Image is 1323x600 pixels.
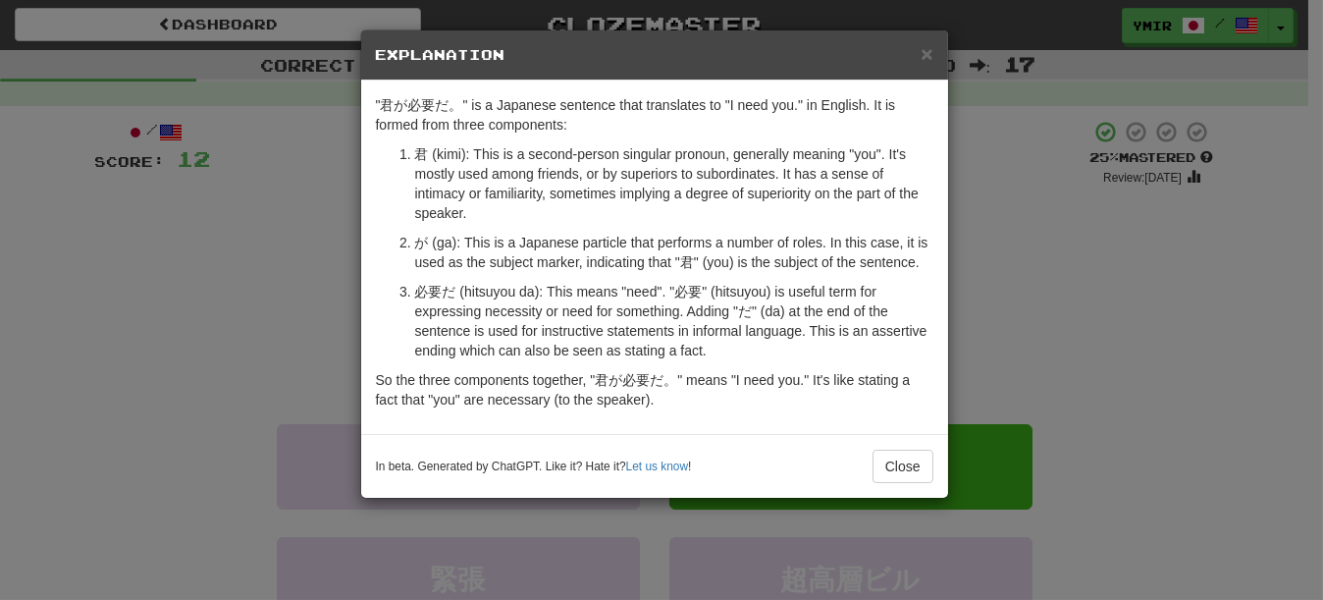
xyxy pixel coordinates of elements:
button: Close [873,450,933,483]
button: Close [921,43,932,64]
a: Let us know [626,460,688,473]
p: "君が必要だ。" is a Japanese sentence that translates to "I need you." in English. It is formed from th... [376,95,933,135]
p: 必要だ (hitsuyou da): This means "need". "必要" (hitsuyou) is useful term for expressing necessity or ... [415,282,933,360]
p: So the three components together, "君が必要だ。" means "I need you." It's like stating a fact that "you... [376,370,933,409]
h5: Explanation [376,45,933,65]
small: In beta. Generated by ChatGPT. Like it? Hate it? ! [376,459,692,475]
p: が (ga): This is a Japanese particle that performs a number of roles. In this case, it is used as ... [415,233,933,272]
p: 君 (kimi): This is a second-person singular pronoun, generally meaning "you". It's mostly used amo... [415,144,933,223]
span: × [921,42,932,65]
